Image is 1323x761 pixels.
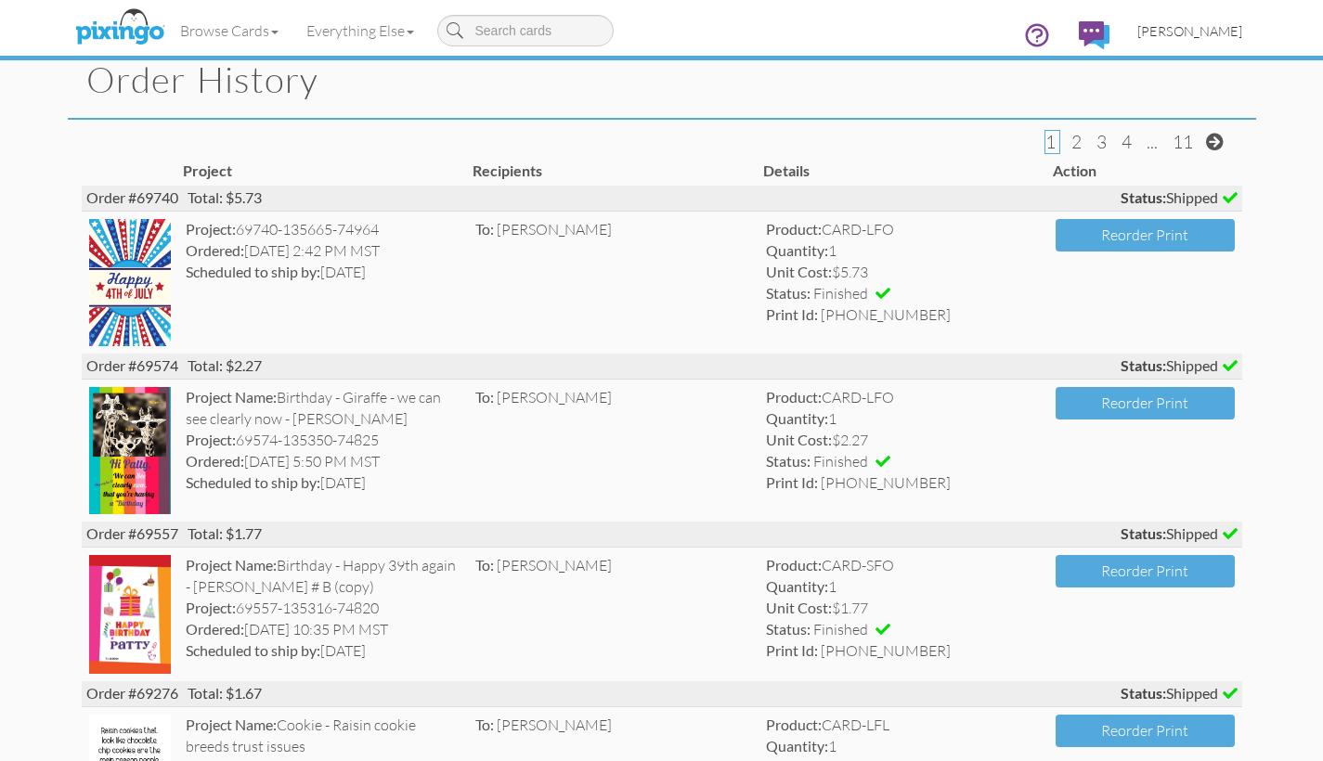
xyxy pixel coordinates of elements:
div: Cookie - Raisin cookie breeds trust issues [186,715,461,757]
strong: Product: [766,556,822,574]
strong: Unit Cost: [766,599,832,616]
button: Reorder Print [1056,555,1234,587]
span: [PERSON_NAME] [497,556,612,574]
span: To: [475,716,494,733]
input: Search cards [437,15,614,46]
th: Action [1048,156,1241,187]
strong: Ordered: [186,452,244,470]
strong: Project Name: [186,556,277,574]
div: 1 [766,736,1042,757]
span: 11 [1173,131,1193,153]
span: Shipped [1121,683,1238,704]
img: 135350-1-1756946749021-8f6ea500a9ee4363-qa.jpg [89,387,171,514]
strong: Quantity: [766,409,828,427]
strong: Status: [1121,356,1166,374]
strong: Status: [766,452,811,470]
div: CARD-LFL [766,715,1042,736]
span: Total: $5.73 [188,188,262,206]
strong: Project Name: [186,388,277,406]
strong: Unit Cost: [766,431,832,448]
strong: Scheduled to ship by: [186,263,320,280]
div: CARD-SFO [766,555,1042,576]
div: $1.77 [766,598,1042,619]
div: Birthday - Happy 39th again - [PERSON_NAME] # B (copy) [186,555,461,598]
strong: Status: [1121,524,1166,542]
strong: Quantity: [766,577,828,595]
span: Shipped [1121,355,1238,377]
div: [DATE] 10:35 PM MST [186,619,461,640]
div: [DATE] 2:42 PM MST [186,240,461,262]
div: Order #69557 [82,522,1242,547]
img: 135665-1-1757626450309-43bbe7f2b03b3e88-qa.jpg [89,219,171,346]
div: Birthday - Giraffe - we can see clearly now - [PERSON_NAME] [186,387,461,430]
strong: Project Name: [186,716,277,733]
span: Finished [813,620,868,638]
strong: Project: [186,431,236,448]
span: [PERSON_NAME] [497,716,612,734]
span: [PHONE_NUMBER] [821,305,951,324]
div: Order #69574 [82,354,1242,379]
span: Total: $2.27 [188,356,262,374]
button: Reorder Print [1056,387,1234,419]
th: Recipients [468,156,759,187]
div: CARD-LFO [766,219,1042,240]
strong: Project: [186,220,236,238]
img: pixingo logo [71,5,169,51]
div: 1 [766,408,1042,430]
span: Total: $1.67 [188,684,262,702]
span: Finished [813,284,868,303]
span: Total: $1.77 [188,524,262,542]
strong: Quantity: [766,241,828,259]
strong: Status: [1121,684,1166,702]
div: [DATE] [186,640,461,662]
strong: Product: [766,220,822,238]
strong: Ordered: [186,620,244,638]
div: [DATE] 5:50 PM MST [186,451,461,472]
div: 69574-135350-74825 [186,430,461,451]
span: 2 [1071,131,1082,153]
div: [DATE] [186,472,461,494]
span: To: [475,388,494,406]
strong: Ordered: [186,241,244,259]
div: 69557-135316-74820 [186,598,461,619]
a: Browse Cards [166,7,292,54]
span: 4 [1122,131,1132,153]
div: CARD-LFO [766,387,1042,408]
img: 135315-1-1756877477183-4e4e5b92022497c2-qa.jpg [89,555,171,674]
strong: Project: [186,599,236,616]
a: Everything Else [292,7,428,54]
strong: Product: [766,716,822,733]
div: [DATE] [186,262,461,283]
img: comments.svg [1079,21,1109,49]
div: 1 [766,576,1042,598]
th: Details [759,156,1049,187]
strong: Status: [1121,188,1166,206]
span: [PHONE_NUMBER] [821,473,951,492]
strong: Print Id: [766,473,818,491]
span: 3 [1096,131,1107,153]
strong: Scheduled to ship by: [186,641,320,659]
span: Shipped [1121,523,1238,545]
button: Reorder Print [1056,715,1234,747]
div: 1 [766,240,1042,262]
span: 1 [1045,131,1056,153]
span: To: [475,556,494,574]
strong: Print Id: [766,641,818,659]
span: To: [475,220,494,238]
button: Reorder Print [1056,219,1234,252]
span: [PERSON_NAME] [1137,23,1242,39]
strong: Product: [766,388,822,406]
th: Project [178,156,469,187]
span: Shipped [1121,187,1238,209]
div: Order #69740 [82,186,1242,211]
div: $5.73 [766,262,1042,283]
span: [PHONE_NUMBER] [821,641,951,660]
span: ... [1147,131,1158,153]
strong: Status: [766,284,811,302]
div: $2.27 [766,430,1042,451]
div: 69740-135665-74964 [186,219,461,240]
span: [PERSON_NAME] [497,388,612,406]
strong: Print Id: [766,305,818,323]
strong: Unit Cost: [766,263,832,280]
a: [PERSON_NAME] [1123,7,1256,55]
